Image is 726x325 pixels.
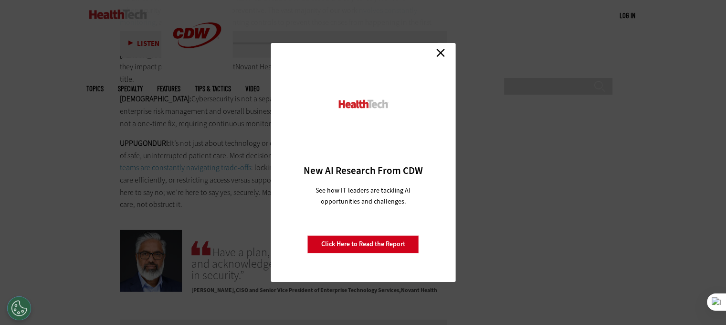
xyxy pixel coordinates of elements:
[337,99,389,109] img: HealthTech_0.png
[433,45,448,60] a: Close
[304,185,422,207] p: See how IT leaders are tackling AI opportunities and challenges.
[287,164,439,177] h3: New AI Research From CDW
[7,296,31,320] button: Open Preferences
[307,235,419,253] a: Click Here to Read the Report
[7,296,31,320] div: Cookies Settings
